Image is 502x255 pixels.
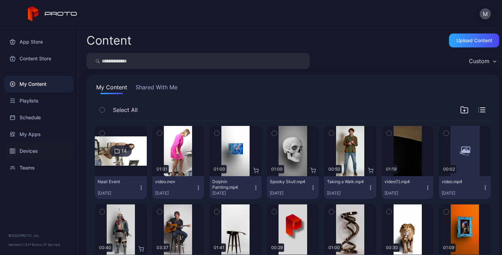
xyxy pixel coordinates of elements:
[465,53,499,69] button: Custom
[8,233,69,238] div: © 2025 PROTO, Inc.
[327,179,365,185] div: Taking a Walk.mp4
[95,83,129,94] button: My Content
[469,58,489,65] div: Custom
[327,190,368,196] div: [DATE]
[152,176,204,199] button: video.mov[DATE]
[113,106,138,114] span: Select All
[212,179,251,190] div: Dolphin Painting.mp4
[385,190,425,196] div: [DATE]
[267,176,319,199] button: Spooky Skull.mp4[DATE]
[210,176,261,199] button: Dolphin Painting.mp4[DATE]
[134,83,179,94] button: Shared With Me
[270,190,311,196] div: [DATE]
[270,179,308,185] div: Spooky Skull.mp4
[31,242,60,247] a: Terms Of Service
[439,176,491,199] button: video.mp4[DATE]
[98,190,138,196] div: [DATE]
[456,38,492,43] div: Upload Content
[324,176,376,199] button: Taking a Walk.mp4[DATE]
[121,148,127,154] div: 14
[480,8,491,20] button: M
[449,33,499,47] button: Upload Content
[212,190,253,196] div: [DATE]
[98,179,136,185] div: Nasir Event
[86,35,131,46] div: Content
[4,126,74,143] a: My Apps
[4,50,74,67] a: Content Store
[4,33,74,50] a: App Store
[95,176,147,199] button: Nasir Event[DATE]
[155,179,193,185] div: video.mov
[4,143,74,159] a: Devices
[4,92,74,109] a: Playlists
[155,190,196,196] div: [DATE]
[442,190,482,196] div: [DATE]
[442,179,480,185] div: video.mp4
[4,76,74,92] a: My Content
[382,176,434,199] button: video(1).mp4[DATE]
[4,159,74,176] a: Teams
[385,179,423,185] div: video(1).mp4
[8,242,31,247] span: Version 1.13.1 •
[4,109,74,126] a: Schedule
